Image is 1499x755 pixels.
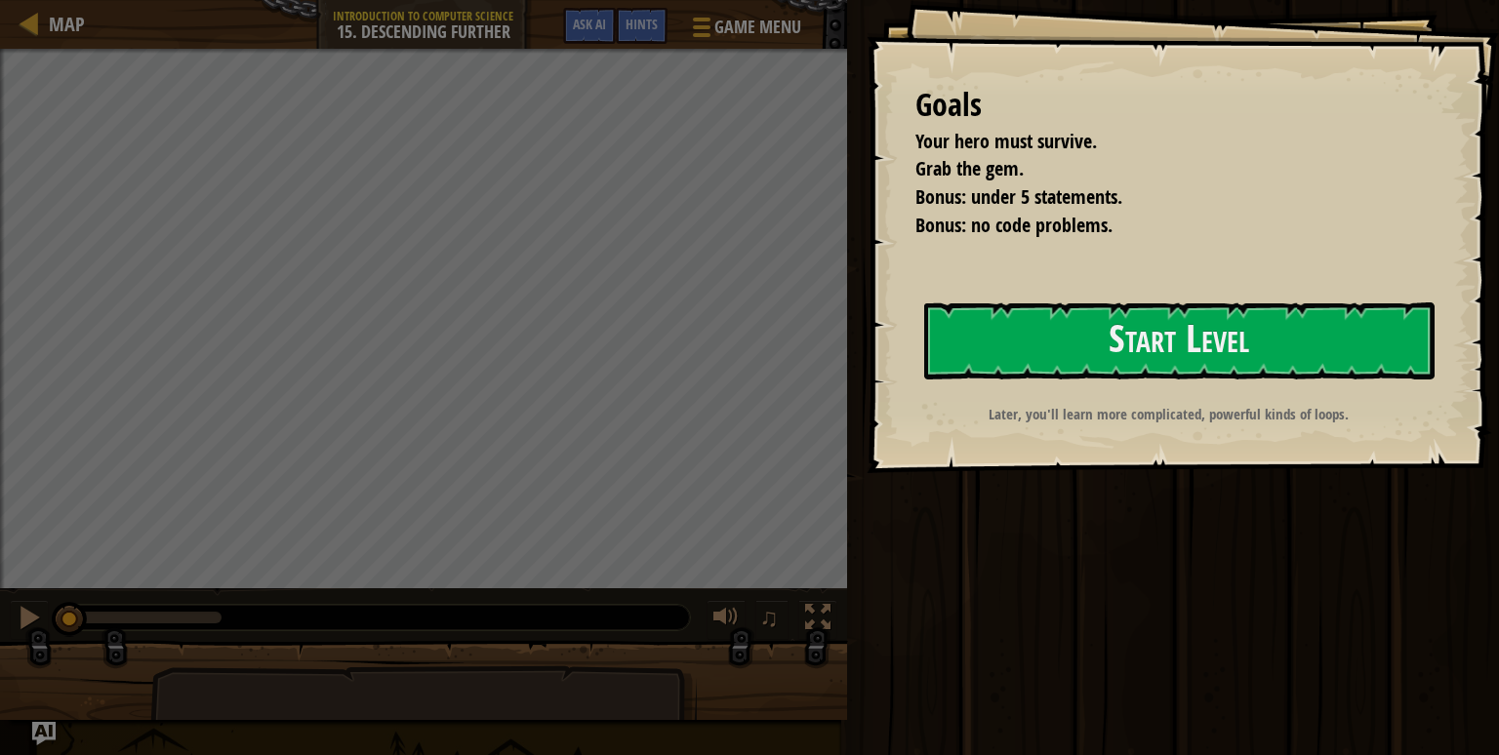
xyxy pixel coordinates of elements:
li: Bonus: no code problems. [891,212,1426,240]
p: Later, you'll learn more complicated, powerful kinds of loops. [913,404,1424,424]
button: Ctrl + P: Pause [10,600,49,640]
li: Bonus: under 5 statements. [891,183,1426,212]
span: Hints [626,15,658,33]
div: Goals [915,83,1431,128]
li: Your hero must survive. [891,128,1426,156]
span: Grab the gem. [915,155,1024,181]
button: Ask AI [563,8,616,44]
span: Map [49,11,85,37]
button: ♫ [755,600,789,640]
span: ♫ [759,603,779,632]
button: Toggle fullscreen [798,600,837,640]
button: Start Level [924,302,1435,379]
button: Ask AI [32,722,56,745]
span: Game Menu [714,15,801,40]
span: Bonus: under 5 statements. [915,183,1122,210]
button: Game Menu [677,8,813,54]
span: Ask AI [573,15,606,33]
a: Map [39,11,85,37]
span: Bonus: no code problems. [915,212,1113,238]
button: Adjust volume [707,600,746,640]
span: Your hero must survive. [915,128,1097,154]
li: Grab the gem. [891,155,1426,183]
